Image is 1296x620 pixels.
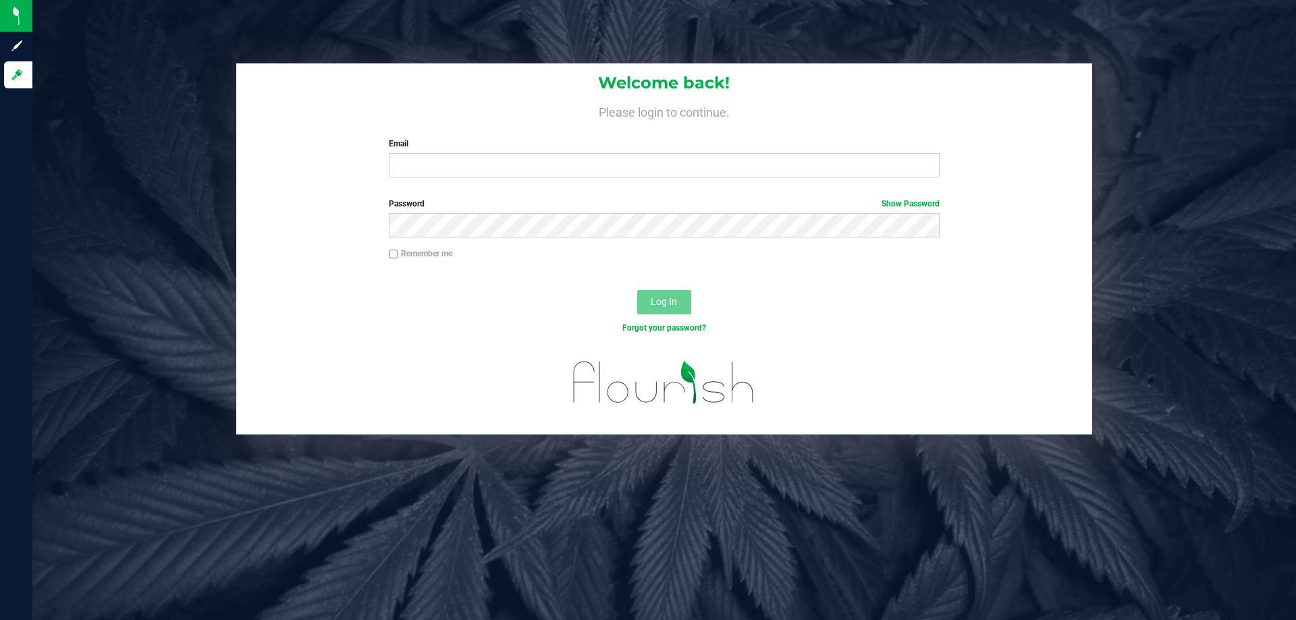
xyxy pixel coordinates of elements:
[637,290,691,314] button: Log In
[651,296,677,307] span: Log In
[10,68,24,82] inline-svg: Log in
[389,199,425,208] span: Password
[389,250,398,259] input: Remember me
[557,348,771,417] img: flourish_logo.svg
[389,248,452,260] label: Remember me
[10,39,24,53] inline-svg: Sign up
[236,103,1092,119] h4: Please login to continue.
[882,199,940,208] a: Show Password
[389,138,939,150] label: Email
[622,323,706,333] a: Forgot your password?
[236,74,1092,92] h1: Welcome back!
